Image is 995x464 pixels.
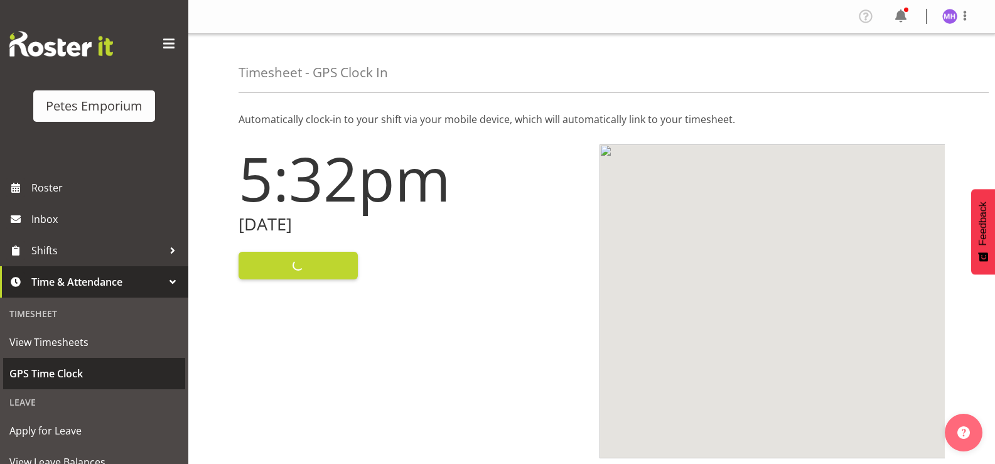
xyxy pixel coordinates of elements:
span: Apply for Leave [9,421,179,440]
img: mackenzie-halford4471.jpg [942,9,957,24]
span: Roster [31,178,182,197]
span: Inbox [31,210,182,229]
button: Feedback - Show survey [971,189,995,274]
img: Rosterit website logo [9,31,113,57]
a: Apply for Leave [3,415,185,446]
span: Time & Attendance [31,272,163,291]
span: Shifts [31,241,163,260]
a: View Timesheets [3,326,185,358]
span: Feedback [977,202,989,245]
span: GPS Time Clock [9,364,179,383]
h4: Timesheet - GPS Clock In [239,65,388,80]
h2: [DATE] [239,215,584,234]
img: help-xxl-2.png [957,426,970,439]
a: GPS Time Clock [3,358,185,389]
div: Leave [3,389,185,415]
p: Automatically clock-in to your shift via your mobile device, which will automatically link to you... [239,112,945,127]
div: Timesheet [3,301,185,326]
h1: 5:32pm [239,144,584,212]
span: View Timesheets [9,333,179,352]
div: Petes Emporium [46,97,143,116]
